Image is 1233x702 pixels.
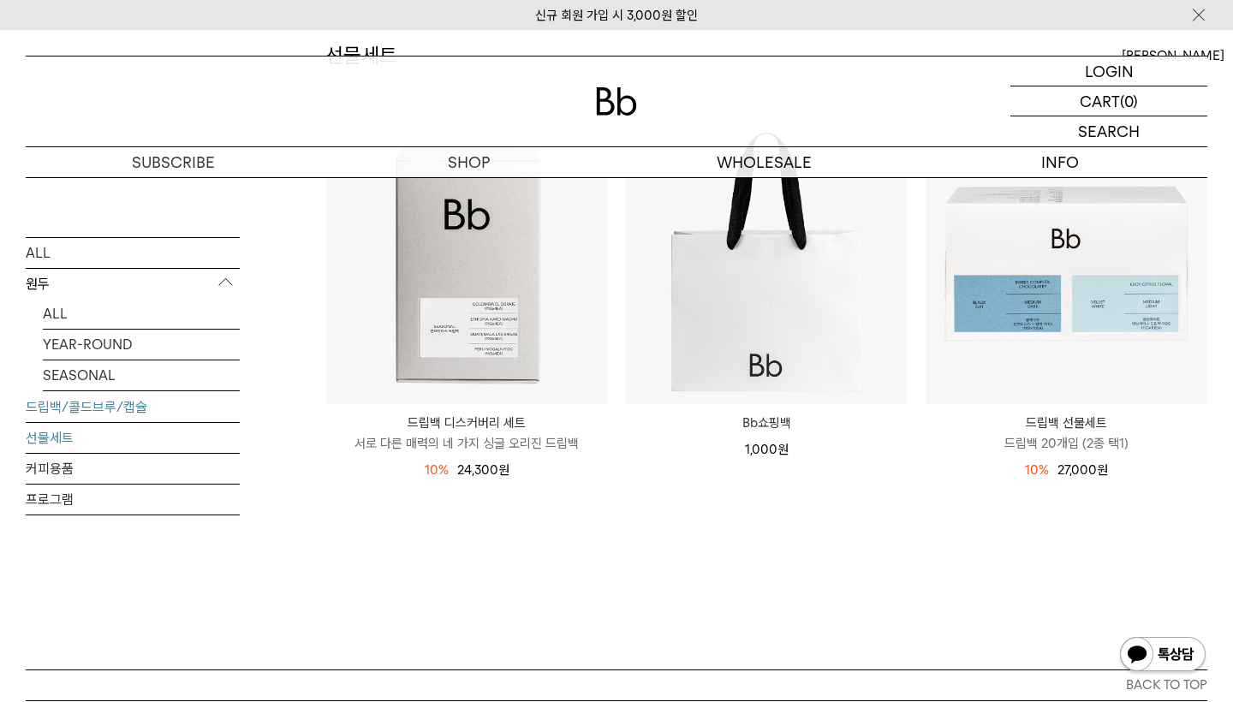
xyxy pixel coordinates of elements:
span: 원 [498,462,509,478]
a: SHOP [321,147,616,177]
a: Bb쇼핑백 [626,413,907,433]
img: 카카오톡 채널 1:1 채팅 버튼 [1118,635,1207,676]
p: 드립백 선물세트 [926,413,1206,433]
div: 10% [1025,460,1049,480]
a: 신규 회원 가입 시 3,000원 할인 [535,8,698,23]
p: LOGIN [1085,57,1134,86]
a: 드립백 선물세트 드립백 20개입 (2종 택1) [926,413,1206,454]
a: ALL [26,238,240,268]
a: SUBSCRIBE [26,147,321,177]
p: 드립백 20개입 (2종 택1) [926,433,1206,454]
p: CART [1080,86,1120,116]
div: 10% [425,460,449,480]
a: 선물세트 [26,423,240,453]
p: WHOLESALE [616,147,912,177]
span: 원 [777,442,789,457]
img: 드립백 선물세트 [926,123,1206,404]
span: 1,000 [745,442,789,457]
a: CART (0) [1010,86,1207,116]
img: 로고 [596,87,637,116]
a: SEASONAL [43,360,240,390]
a: ALL [43,299,240,329]
span: 원 [1097,462,1108,478]
img: Bb쇼핑백 [626,123,907,404]
p: (0) [1120,86,1138,116]
img: 드립백 디스커버리 세트 [326,123,607,404]
p: 서로 다른 매력의 네 가지 싱글 오리진 드립백 [326,433,607,454]
button: BACK TO TOP [26,669,1207,700]
a: YEAR-ROUND [43,330,240,360]
a: LOGIN [1010,57,1207,86]
p: 원두 [26,269,240,300]
a: 드립백 디스커버리 세트 서로 다른 매력의 네 가지 싱글 오리진 드립백 [326,413,607,454]
a: 프로그램 [26,485,240,515]
a: 드립백/콜드브루/캡슐 [26,392,240,422]
p: SEARCH [1078,116,1140,146]
span: 27,000 [1057,462,1108,478]
p: 드립백 디스커버리 세트 [326,413,607,433]
span: 24,300 [457,462,509,478]
p: INFO [912,147,1207,177]
a: 커피용품 [26,454,240,484]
